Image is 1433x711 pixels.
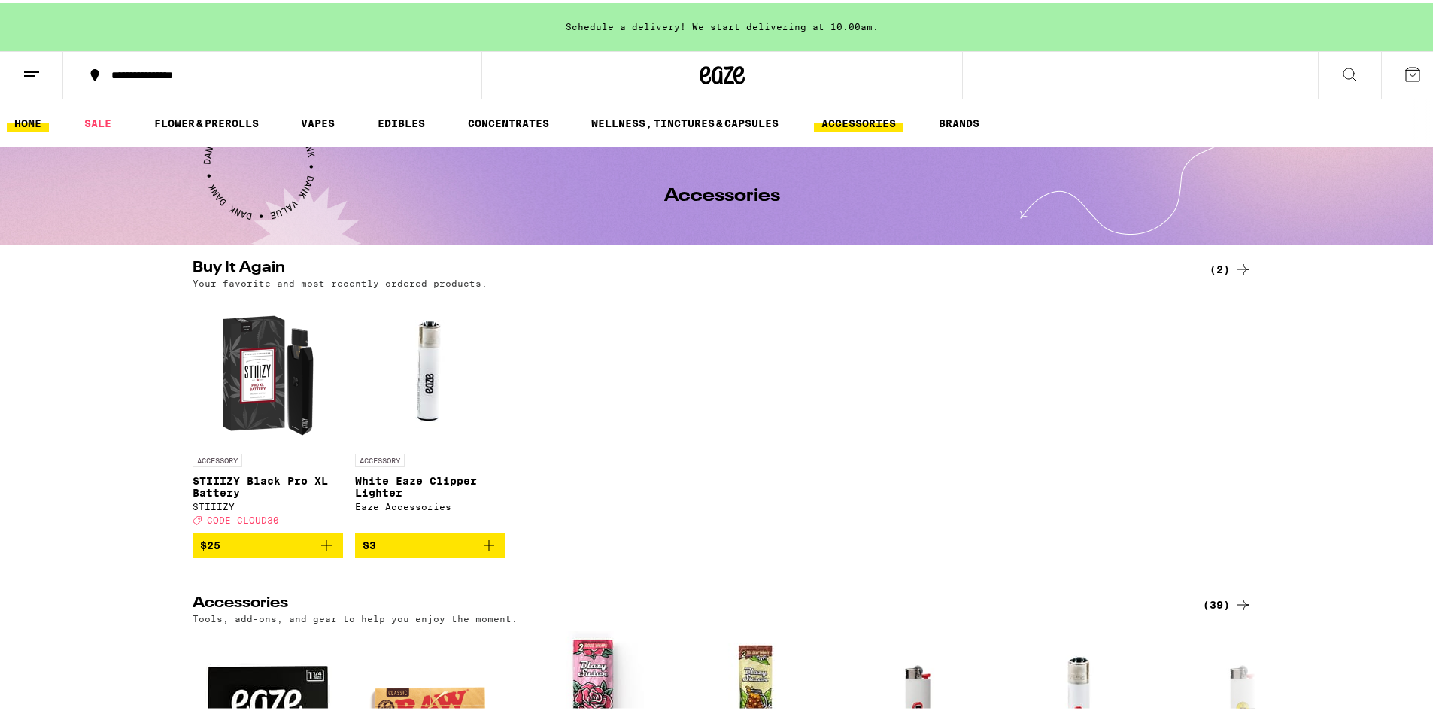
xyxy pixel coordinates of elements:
[355,293,505,443] img: Eaze Accessories - White Eaze Clipper Lighter
[584,111,786,129] a: WELLNESS, TINCTURES & CAPSULES
[7,111,49,129] a: HOME
[1203,593,1252,611] a: (39)
[193,257,1178,275] h2: Buy It Again
[207,512,279,522] span: CODE CLOUD30
[147,111,266,129] a: FLOWER & PREROLLS
[664,184,780,202] h1: Accessories
[9,11,108,23] span: Hi. Need any help?
[355,530,505,555] button: Add to bag
[293,111,342,129] a: VAPES
[355,451,405,464] p: ACCESSORY
[193,293,343,530] a: Open page for STIIIZY Black Pro XL Battery from STIIIZY
[193,611,518,621] p: Tools, add-ons, and gear to help you enjoy the moment.
[193,472,343,496] p: STIIIZY Black Pro XL Battery
[193,275,487,285] p: Your favorite and most recently ordered products.
[77,111,119,129] a: SALE
[200,536,220,548] span: $25
[355,472,505,496] p: White Eaze Clipper Lighter
[931,111,987,129] a: BRANDS
[193,593,1178,611] h2: Accessories
[370,111,433,129] a: EDIBLES
[460,111,557,129] a: CONCENTRATES
[193,499,343,509] div: STIIIZY
[193,451,242,464] p: ACCESSORY
[355,293,505,530] a: Open page for White Eaze Clipper Lighter from Eaze Accessories
[193,530,343,555] button: Add to bag
[1210,257,1252,275] a: (2)
[363,536,376,548] span: $3
[355,499,505,509] div: Eaze Accessories
[193,293,343,443] img: STIIIZY - STIIIZY Black Pro XL Battery
[814,111,903,129] a: ACCESSORIES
